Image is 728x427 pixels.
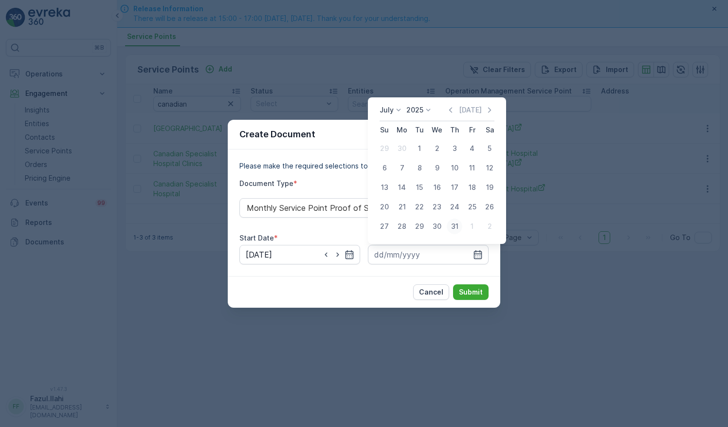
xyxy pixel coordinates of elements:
[394,141,410,156] div: 30
[464,219,480,234] div: 1
[464,141,480,156] div: 4
[482,180,497,195] div: 19
[482,160,497,176] div: 12
[394,160,410,176] div: 7
[447,160,462,176] div: 10
[411,121,428,139] th: Tuesday
[377,180,392,195] div: 13
[429,141,445,156] div: 2
[428,121,446,139] th: Wednesday
[377,160,392,176] div: 6
[368,245,489,264] input: dd/mm/yyyy
[447,219,462,234] div: 31
[412,180,427,195] div: 15
[464,160,480,176] div: 11
[429,199,445,215] div: 23
[239,234,274,242] label: Start Date
[376,121,393,139] th: Sunday
[481,121,498,139] th: Saturday
[406,105,423,115] p: 2025
[464,199,480,215] div: 25
[459,105,482,115] p: [DATE]
[429,219,445,234] div: 30
[447,199,462,215] div: 24
[393,121,411,139] th: Monday
[447,141,462,156] div: 3
[239,245,360,264] input: dd/mm/yyyy
[447,180,462,195] div: 17
[446,121,463,139] th: Thursday
[377,141,392,156] div: 29
[482,199,497,215] div: 26
[459,287,483,297] p: Submit
[412,141,427,156] div: 1
[412,199,427,215] div: 22
[394,219,410,234] div: 28
[412,219,427,234] div: 29
[482,219,497,234] div: 2
[419,287,443,297] p: Cancel
[464,180,480,195] div: 18
[413,284,449,300] button: Cancel
[239,179,293,187] label: Document Type
[377,199,392,215] div: 20
[482,141,497,156] div: 5
[463,121,481,139] th: Friday
[412,160,427,176] div: 8
[239,128,315,141] p: Create Document
[429,160,445,176] div: 9
[394,199,410,215] div: 21
[380,105,394,115] p: July
[453,284,489,300] button: Submit
[377,219,392,234] div: 27
[239,161,489,171] p: Please make the required selections to create your document.
[429,180,445,195] div: 16
[394,180,410,195] div: 14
